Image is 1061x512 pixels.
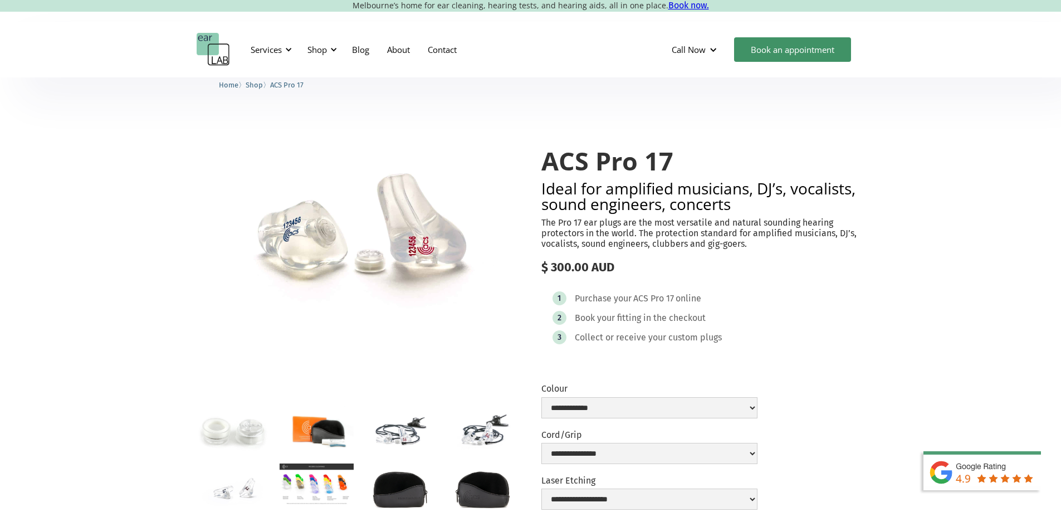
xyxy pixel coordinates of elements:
[541,217,865,250] p: The Pro 17 ear plugs are the most versatile and natural sounding hearing protectors in the world....
[246,81,263,89] span: Shop
[541,383,757,394] label: Colour
[676,293,701,304] div: online
[558,333,561,342] div: 3
[672,44,706,55] div: Call Now
[197,33,230,66] a: home
[197,125,520,347] img: ACS Pro 17
[244,33,295,66] div: Services
[541,430,757,440] label: Cord/Grip
[197,406,271,455] a: open lightbox
[343,33,378,66] a: Blog
[575,332,722,343] div: Collect or receive your custom plugs
[246,79,263,90] a: Shop
[251,44,282,55] div: Services
[219,79,246,91] li: 〉
[301,33,340,66] div: Shop
[280,464,354,505] a: open lightbox
[663,33,728,66] div: Call Now
[734,37,851,62] a: Book an appointment
[419,33,466,66] a: Contact
[378,33,419,66] a: About
[270,81,304,89] span: ACS Pro 17
[541,147,865,175] h1: ACS Pro 17
[246,79,270,91] li: 〉
[219,81,238,89] span: Home
[270,79,304,90] a: ACS Pro 17
[363,406,437,455] a: open lightbox
[575,313,706,324] div: Book your fitting in the checkout
[575,293,632,304] div: Purchase your
[446,406,520,455] a: open lightbox
[219,79,238,90] a: Home
[633,293,674,304] div: ACS Pro 17
[307,44,327,55] div: Shop
[197,125,520,347] a: open lightbox
[280,406,354,455] a: open lightbox
[558,294,561,303] div: 1
[558,314,561,322] div: 2
[541,475,757,486] label: Laser Etching
[541,260,865,275] div: $ 300.00 AUD
[541,181,865,212] h2: Ideal for amplified musicians, DJ’s, vocalists, sound engineers, concerts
